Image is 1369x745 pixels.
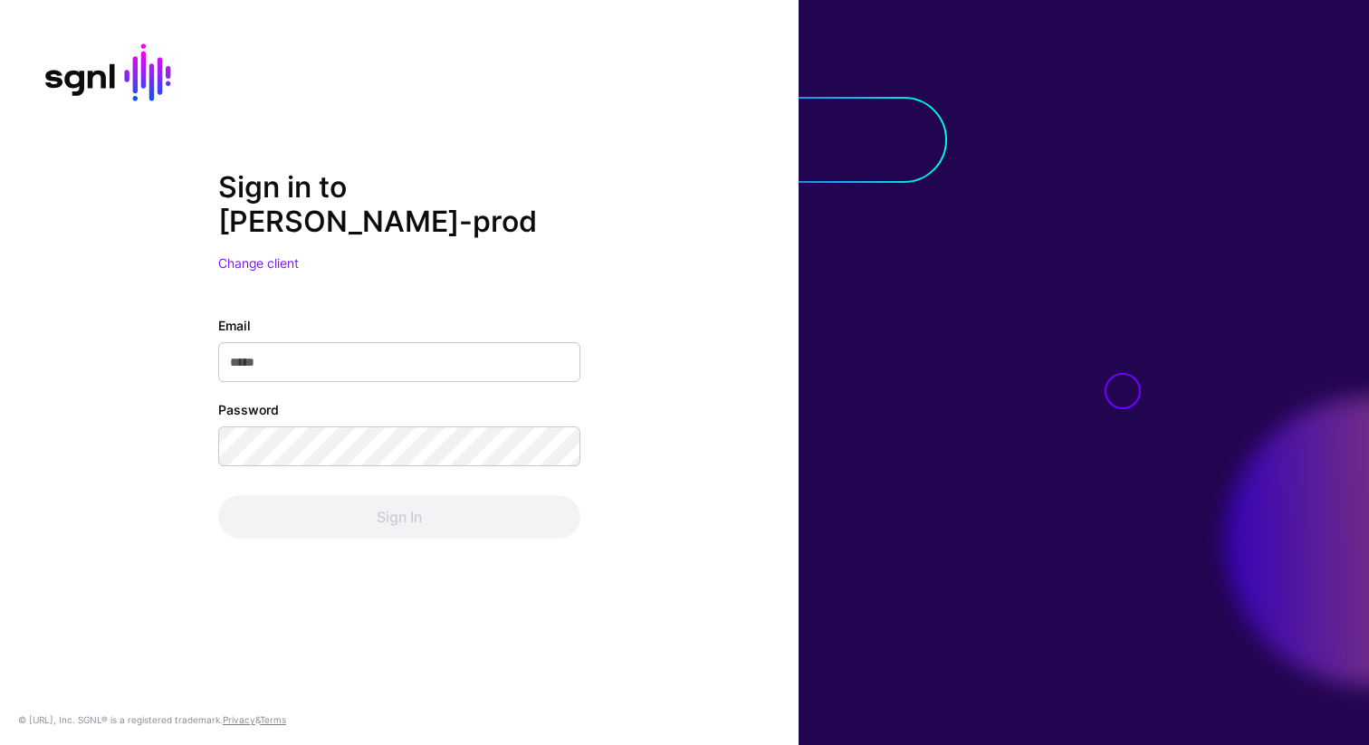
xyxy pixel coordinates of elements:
[218,170,580,240] h2: Sign in to [PERSON_NAME]-prod
[218,255,299,271] a: Change client
[218,316,251,335] label: Email
[218,400,279,419] label: Password
[260,714,286,725] a: Terms
[223,714,255,725] a: Privacy
[18,712,286,727] div: © [URL], Inc. SGNL® is a registered trademark. &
